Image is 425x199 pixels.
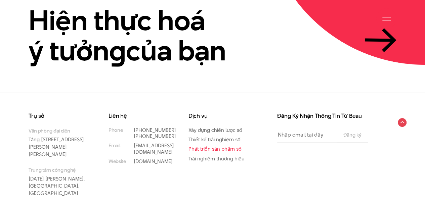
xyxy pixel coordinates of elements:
[188,136,241,143] a: Thiết kế trải nghiệm số
[29,113,88,119] h3: Trụ sở
[188,127,242,134] a: Xây dựng chiến lược số
[109,127,123,133] small: Phone
[109,113,168,119] h3: Liên hệ
[134,127,176,134] a: [PHONE_NUMBER]
[29,166,88,173] small: Trung tâm công nghệ
[29,5,396,65] a: Hiện thực hoáý tưởngcủa bạn
[109,143,120,149] small: Email
[188,155,245,162] a: Trải nghiệm thương hiệu
[29,127,88,134] small: Văn phòng đại diện
[29,127,88,158] p: Tầng [STREET_ADDRESS][PERSON_NAME][PERSON_NAME]
[29,166,88,197] p: [DATE] [PERSON_NAME], [GEOGRAPHIC_DATA], [GEOGRAPHIC_DATA]
[134,133,176,140] a: [PHONE_NUMBER]
[109,158,126,164] small: Website
[134,142,174,155] a: [EMAIL_ADDRESS][DOMAIN_NAME]
[277,113,368,119] h3: Đăng Ký Nhận Thông Tin Từ Beau
[109,31,126,70] en: g
[134,158,173,165] a: [DOMAIN_NAME]
[29,5,226,65] h2: Hiện thực hoá ý tưởn của bạn
[188,145,242,152] a: Phát triển sản phẩm số
[341,132,363,138] input: Đăng ký
[188,113,248,119] h3: Dịch vụ
[277,127,337,142] input: Nhập email tại đây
